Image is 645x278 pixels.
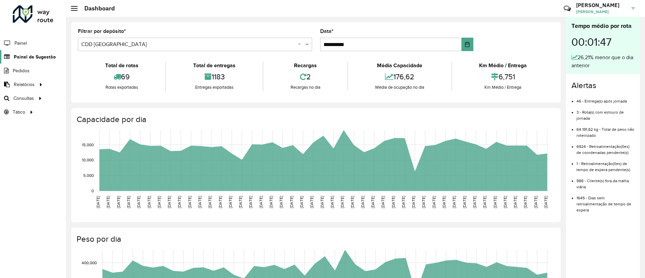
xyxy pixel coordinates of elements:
text: [DATE] [371,196,375,208]
div: Média Capacidade [350,62,449,70]
text: [DATE] [472,196,477,208]
div: Km Médio / Entrega [454,62,552,70]
text: [DATE] [187,196,192,208]
li: 3 - Rota(s) com estouro de jornada [576,104,635,121]
div: Tempo médio por rota [571,22,635,31]
li: 46 - Entrega(s) após jornada [576,93,635,104]
text: [DATE] [269,196,273,208]
div: 69 [80,70,164,84]
text: [DATE] [533,196,538,208]
text: [DATE] [228,196,232,208]
text: [DATE] [523,196,527,208]
text: [DATE] [208,196,212,208]
button: Choose Date [462,38,473,51]
text: [DATE] [513,196,517,208]
text: [DATE] [320,196,324,208]
span: Consultas [13,95,34,102]
text: [DATE] [116,196,121,208]
text: [DATE] [299,196,304,208]
text: [DATE] [330,196,334,208]
text: [DATE] [421,196,426,208]
text: 5,000 [83,173,94,177]
text: [DATE] [96,196,100,208]
h4: Peso por dia [77,234,554,244]
text: [DATE] [147,196,151,208]
h3: [PERSON_NAME] [576,2,627,8]
h4: Alertas [571,81,635,90]
span: Painel de Sugestão [14,53,56,61]
text: [DATE] [198,196,202,208]
li: 6924 - Retroalimentação(ões) de coordenadas pendente(s) [576,138,635,156]
text: [DATE] [350,196,354,208]
div: Rotas exportadas [80,84,164,91]
div: 2 [265,70,346,84]
text: 10,000 [82,158,94,162]
li: 64.191,62 kg - Total de peso não roteirizado [576,121,635,138]
text: [DATE] [442,196,446,208]
div: Total de entregas [168,62,261,70]
div: 176,62 [350,70,449,84]
span: Relatórios [14,81,35,88]
text: [DATE] [340,196,344,208]
text: [DATE] [493,196,497,208]
text: [DATE] [248,196,253,208]
span: Tático [13,109,25,116]
div: 1183 [168,70,261,84]
li: 1645 - Dias sem retroalimentação de tempo de espera [576,190,635,213]
text: [DATE] [503,196,507,208]
span: Painel [14,40,27,47]
text: 0 [91,189,94,193]
li: 988 - Cliente(s) fora da malha viária [576,173,635,190]
text: [DATE] [432,196,436,208]
span: [PERSON_NAME] [576,9,627,15]
text: 400,000 [82,261,97,265]
text: [DATE] [218,196,222,208]
text: [DATE] [238,196,243,208]
li: 1 - Retroalimentação(ões) de tempo de espera pendente(s) [576,156,635,173]
text: [DATE] [177,196,181,208]
div: Entregas exportadas [168,84,261,91]
label: Data [320,27,334,35]
text: [DATE] [259,196,263,208]
text: [DATE] [126,196,131,208]
text: [DATE] [106,196,110,208]
text: [DATE] [401,196,405,208]
div: Média de ocupação no dia [350,84,449,91]
a: Contato Rápido [560,1,574,16]
text: [DATE] [167,196,171,208]
span: Pedidos [13,67,30,74]
div: 00:01:47 [571,31,635,53]
text: 15,000 [82,143,94,147]
div: Recargas no dia [265,84,346,91]
text: [DATE] [411,196,416,208]
h4: Capacidade por dia [77,115,554,124]
div: Total de rotas [80,62,164,70]
text: [DATE] [544,196,548,208]
text: [DATE] [462,196,467,208]
div: 26,21% menor que o dia anterior [571,53,635,70]
div: Recargas [265,62,346,70]
div: 6,751 [454,70,552,84]
text: [DATE] [360,196,365,208]
label: Filtrar por depósito [78,27,126,35]
text: [DATE] [452,196,456,208]
text: [DATE] [136,196,141,208]
text: [DATE] [482,196,487,208]
text: [DATE] [279,196,283,208]
text: [DATE] [309,196,314,208]
div: Km Médio / Entrega [454,84,552,91]
text: [DATE] [157,196,161,208]
text: [DATE] [289,196,294,208]
h2: Dashboard [78,5,115,12]
text: [DATE] [391,196,395,208]
text: [DATE] [381,196,385,208]
span: Clear all [298,40,304,48]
